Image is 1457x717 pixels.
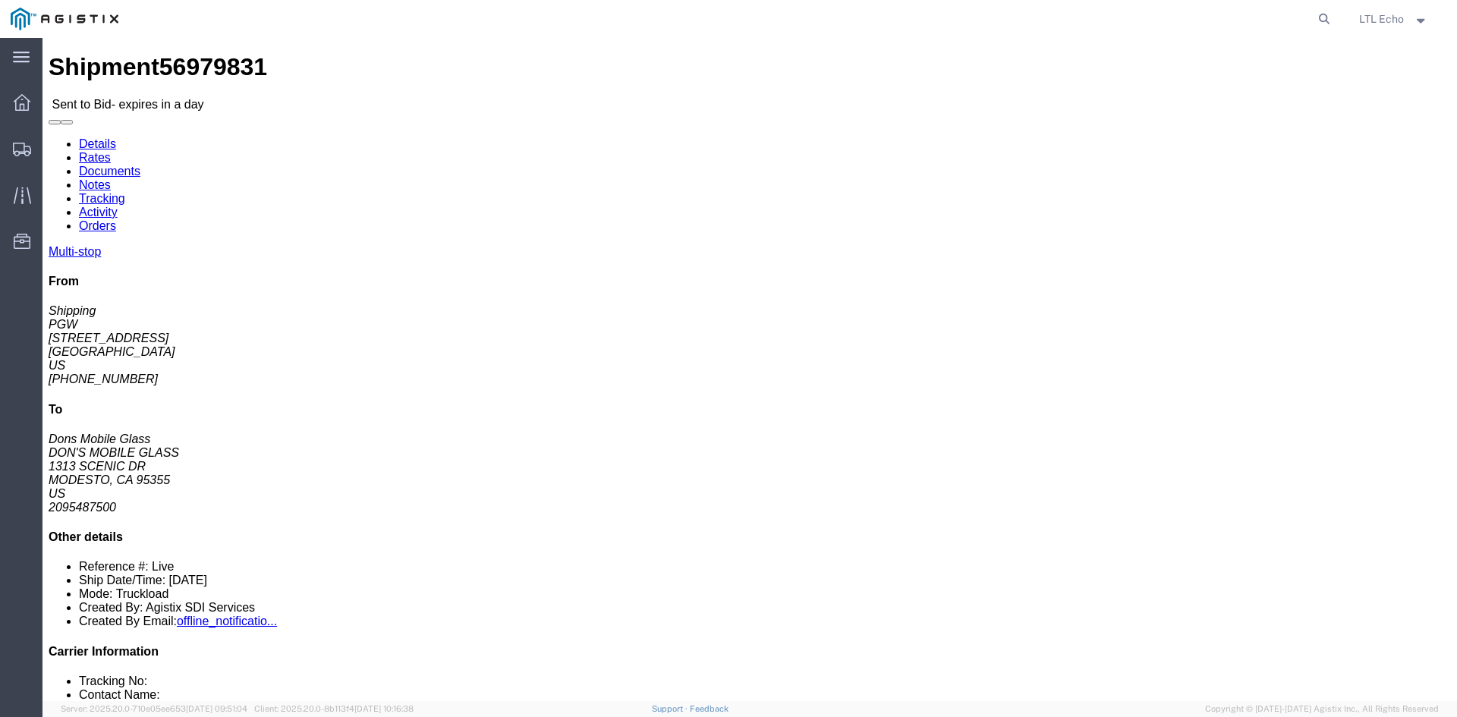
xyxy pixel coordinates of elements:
span: LTL Echo [1359,11,1404,27]
span: Client: 2025.20.0-8b113f4 [254,704,414,713]
button: LTL Echo [1358,10,1436,28]
img: logo [11,8,118,30]
a: Feedback [690,704,728,713]
span: Copyright © [DATE]-[DATE] Agistix Inc., All Rights Reserved [1205,703,1439,715]
a: Support [652,704,690,713]
span: Server: 2025.20.0-710e05ee653 [61,704,247,713]
span: [DATE] 09:51:04 [186,704,247,713]
iframe: FS Legacy Container [42,38,1457,701]
span: [DATE] 10:16:38 [354,704,414,713]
